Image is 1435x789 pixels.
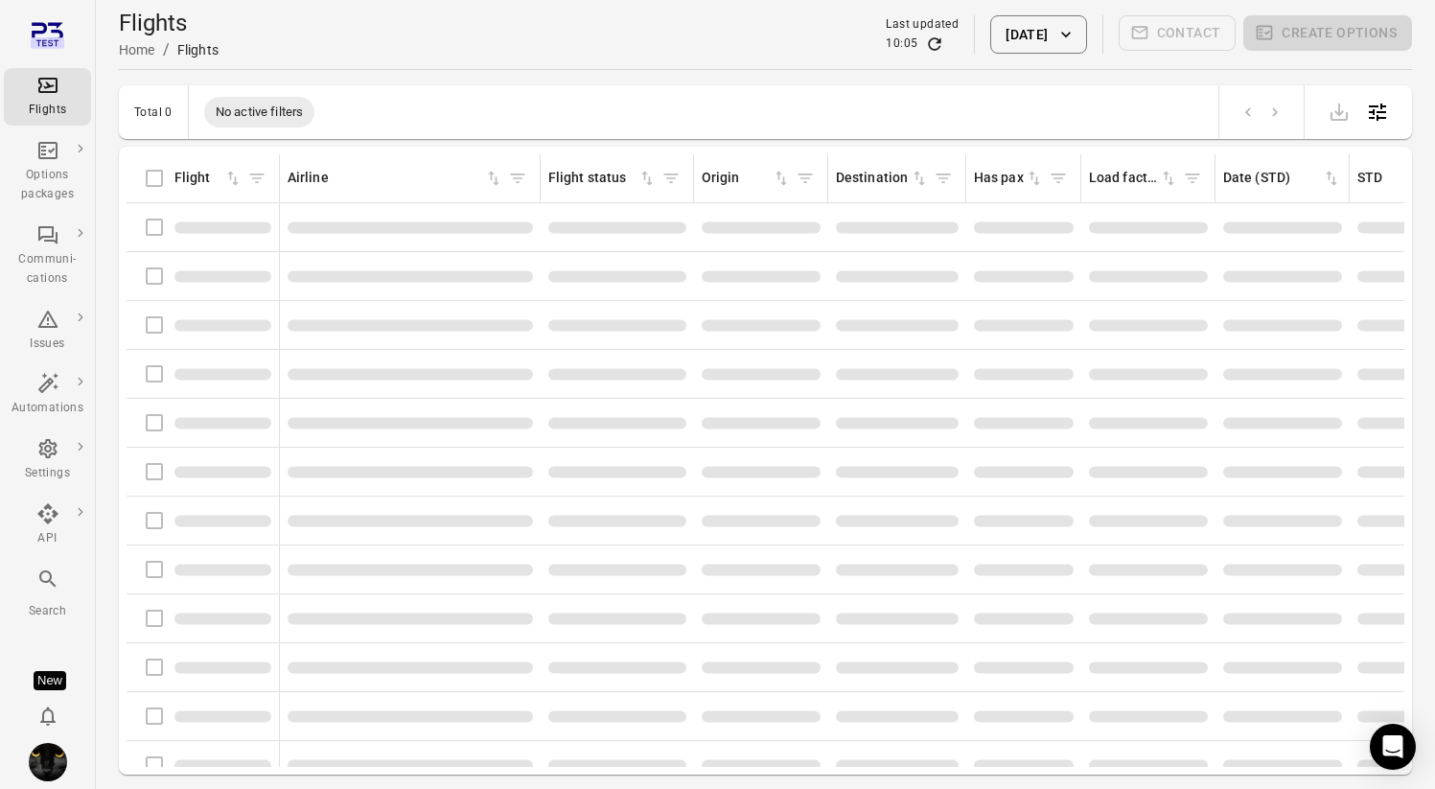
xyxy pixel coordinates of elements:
a: Options packages [4,133,91,210]
div: Communi-cations [12,250,83,289]
h1: Flights [119,8,219,38]
div: Sort by flight in ascending order [174,168,243,189]
div: Total 0 [134,105,173,119]
span: No active filters [204,103,315,122]
div: Last updated [886,15,959,35]
button: Open table configuration [1358,93,1397,131]
div: Sort by destination in ascending order [836,168,929,189]
a: Settings [4,431,91,489]
div: 10:05 [886,35,917,54]
div: Settings [12,464,83,483]
button: [DATE] [990,15,1086,54]
span: Filter by airline [503,164,532,193]
nav: pagination navigation [1235,100,1288,125]
div: Tooltip anchor [34,671,66,690]
div: Sort by origin in ascending order [702,168,791,189]
span: Please make a selection to create communications [1119,15,1237,54]
div: Flights [12,101,83,120]
span: Filter by flight [243,164,271,193]
img: images [29,743,67,781]
span: Filter by destination [929,164,958,193]
div: Sort by load factor in ascending order [1089,168,1178,189]
div: Search [12,602,83,621]
div: Issues [12,335,83,354]
div: Options packages [12,166,83,204]
a: Issues [4,302,91,360]
span: Please make a selection to export [1320,102,1358,120]
div: Sort by has pax in ascending order [974,168,1044,189]
div: Automations [12,399,83,418]
div: API [12,529,83,548]
button: Search [4,562,91,626]
div: Flights [177,40,219,59]
div: Sort by date (STD) in ascending order [1223,168,1341,189]
button: Notifications [29,697,67,735]
div: Sort by airline in ascending order [288,168,503,189]
div: Sort by flight status in ascending order [548,168,657,189]
span: Filter by origin [791,164,820,193]
nav: Breadcrumbs [119,38,219,61]
a: Communi-cations [4,218,91,294]
a: Automations [4,366,91,424]
span: Please make a selection to create an option package [1243,15,1412,54]
button: Iris [21,735,75,789]
span: Filter by flight status [657,164,685,193]
a: Home [119,42,155,58]
span: Filter by load factor [1178,164,1207,193]
span: Filter by has pax [1044,164,1073,193]
li: / [163,38,170,61]
a: Flights [4,68,91,126]
div: Open Intercom Messenger [1370,724,1416,770]
button: Refresh data [925,35,944,54]
a: API [4,497,91,554]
